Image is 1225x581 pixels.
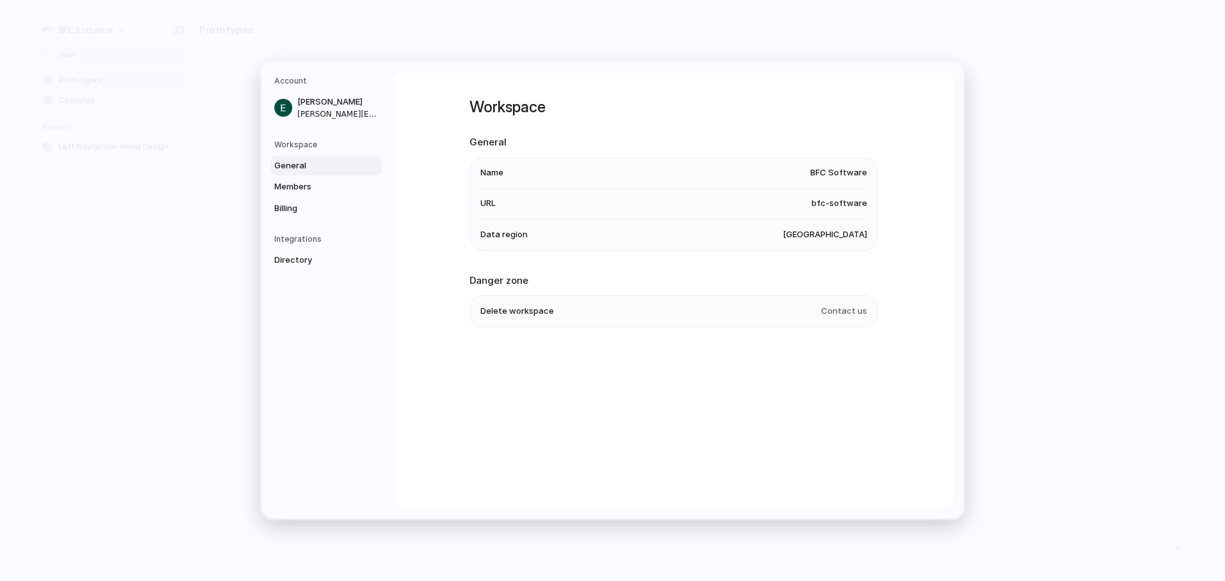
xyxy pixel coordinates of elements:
[810,166,867,179] span: BFC Software
[821,305,867,318] span: Contact us
[274,254,356,267] span: Directory
[271,156,382,176] a: General
[470,274,878,288] h2: Danger zone
[480,305,554,318] span: Delete workspace
[271,198,382,219] a: Billing
[812,197,867,210] span: bfc-software
[480,197,496,210] span: URL
[271,250,382,270] a: Directory
[297,108,379,120] span: [PERSON_NAME][EMAIL_ADDRESS][PERSON_NAME][DOMAIN_NAME]
[274,180,356,193] span: Members
[470,96,878,119] h1: Workspace
[274,75,382,87] h5: Account
[470,135,878,150] h2: General
[480,228,528,241] span: Data region
[274,233,382,245] h5: Integrations
[274,159,356,172] span: General
[274,139,382,151] h5: Workspace
[480,166,503,179] span: Name
[271,177,382,197] a: Members
[274,202,356,215] span: Billing
[271,92,382,124] a: [PERSON_NAME][PERSON_NAME][EMAIL_ADDRESS][PERSON_NAME][DOMAIN_NAME]
[297,96,379,108] span: [PERSON_NAME]
[783,228,867,241] span: [GEOGRAPHIC_DATA]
